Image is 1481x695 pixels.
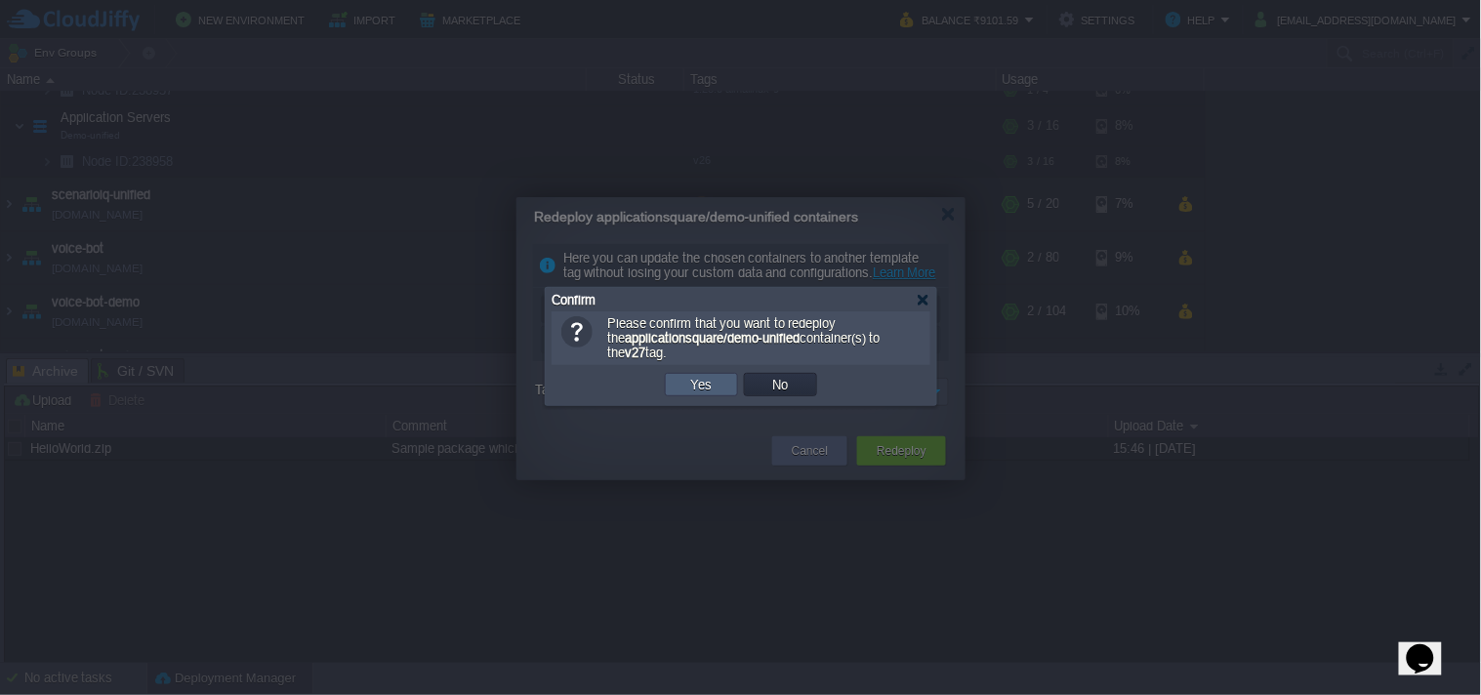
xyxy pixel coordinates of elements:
b: v27 [625,346,645,360]
span: Please confirm that you want to redeploy the container(s) to the tag. [607,316,881,360]
iframe: chat widget [1399,617,1461,675]
span: Confirm [552,293,596,307]
button: Yes [685,376,719,393]
b: applicationsquare/demo-unified [625,331,800,346]
button: No [767,376,795,393]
